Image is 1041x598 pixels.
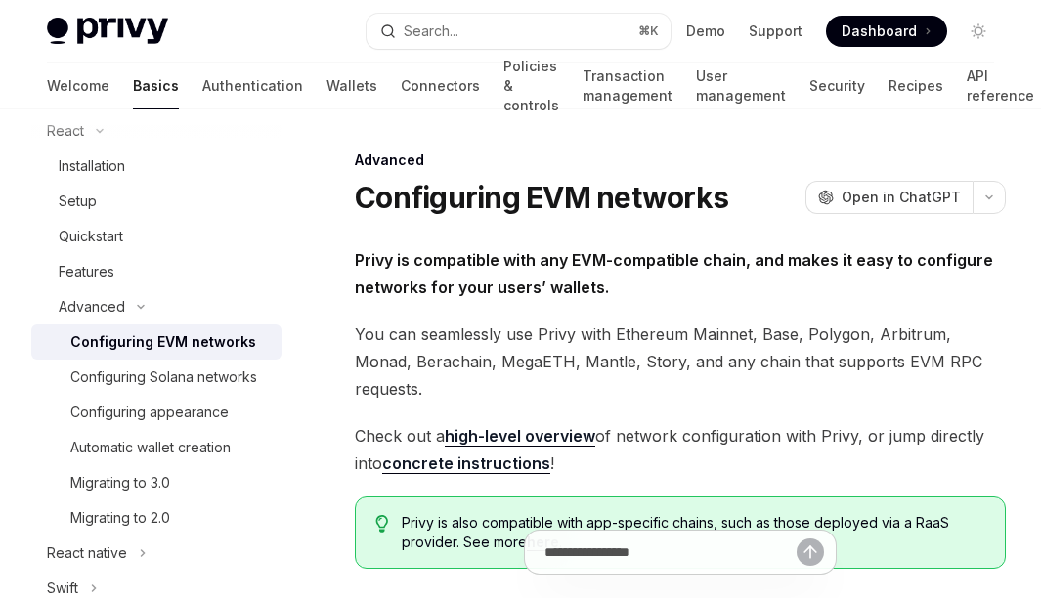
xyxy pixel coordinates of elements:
[355,150,1006,170] div: Advanced
[70,436,231,459] div: Automatic wallet creation
[133,63,179,109] a: Basics
[638,23,659,39] span: ⌘ K
[31,465,282,500] a: Migrating to 3.0
[404,20,458,43] div: Search...
[842,188,961,207] span: Open in ChatGPT
[402,513,985,552] span: Privy is also compatible with app-specific chains, such as those deployed via a RaaS provider. Se...
[749,21,802,41] a: Support
[31,324,282,360] a: Configuring EVM networks
[31,360,282,395] a: Configuring Solana networks
[31,219,282,254] a: Quickstart
[31,500,282,535] a: Migrating to 2.0
[355,250,993,297] strong: Privy is compatible with any EVM-compatible chain, and makes it easy to configure networks for yo...
[59,190,97,213] div: Setup
[31,149,282,184] a: Installation
[355,422,1006,477] span: Check out a of network configuration with Privy, or jump directly into !
[70,401,229,424] div: Configuring appearance
[59,295,125,319] div: Advanced
[31,395,282,430] a: Configuring appearance
[202,63,303,109] a: Authentication
[963,16,994,47] button: Toggle dark mode
[355,180,728,215] h1: Configuring EVM networks
[70,365,257,389] div: Configuring Solana networks
[47,18,168,45] img: light logo
[805,181,973,214] button: Open in ChatGPT
[401,63,480,109] a: Connectors
[47,541,127,565] div: React native
[70,506,170,530] div: Migrating to 2.0
[355,320,1006,403] span: You can seamlessly use Privy with Ethereum Mainnet, Base, Polygon, Arbitrum, Monad, Berachain, Me...
[889,63,943,109] a: Recipes
[503,63,559,109] a: Policies & controls
[382,453,550,474] a: concrete instructions
[967,63,1034,109] a: API reference
[826,16,947,47] a: Dashboard
[31,254,282,289] a: Features
[842,21,917,41] span: Dashboard
[445,426,595,447] a: high-level overview
[70,330,256,354] div: Configuring EVM networks
[375,515,389,533] svg: Tip
[797,538,824,566] button: Send message
[59,260,114,283] div: Features
[367,14,671,49] button: Search...⌘K
[59,154,125,178] div: Installation
[696,63,786,109] a: User management
[59,225,123,248] div: Quickstart
[31,430,282,465] a: Automatic wallet creation
[326,63,377,109] a: Wallets
[809,63,865,109] a: Security
[583,63,672,109] a: Transaction management
[686,21,725,41] a: Demo
[47,63,109,109] a: Welcome
[31,184,282,219] a: Setup
[70,471,170,494] div: Migrating to 3.0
